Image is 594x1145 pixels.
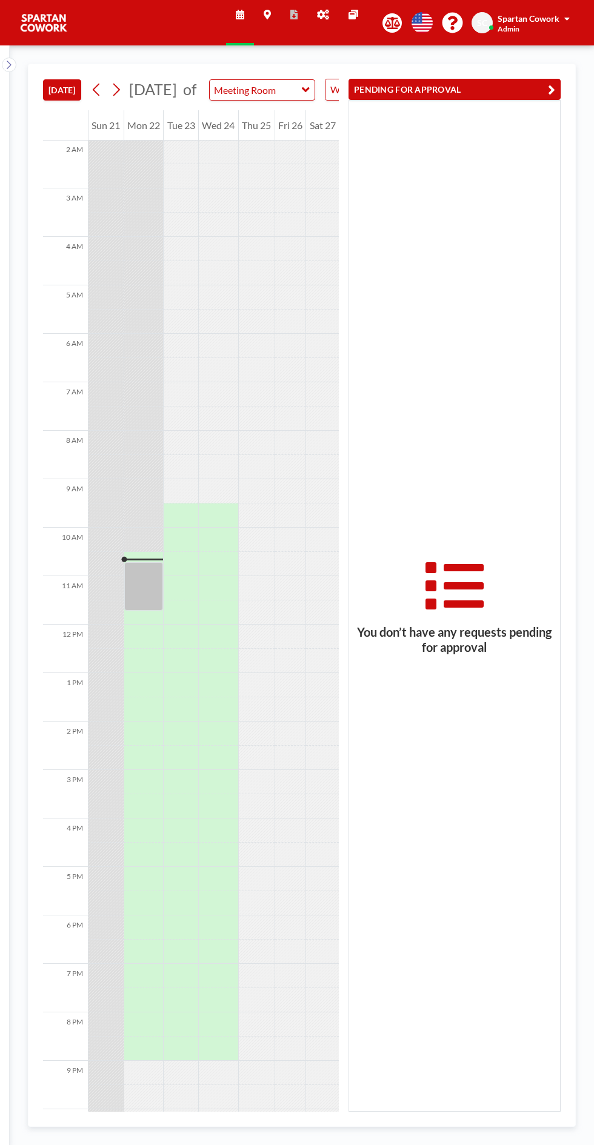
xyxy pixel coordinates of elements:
[43,1012,88,1061] div: 8 PM
[43,431,88,479] div: 8 AM
[88,110,124,141] div: Sun 21
[183,80,196,99] span: of
[129,80,177,98] span: [DATE]
[477,18,487,28] span: SC
[43,1061,88,1109] div: 9 PM
[498,24,519,33] span: Admin
[43,964,88,1012] div: 7 PM
[43,140,88,188] div: 2 AM
[328,82,396,98] span: WEEKLY VIEW
[43,576,88,625] div: 11 AM
[43,867,88,915] div: 5 PM
[306,110,339,141] div: Sat 27
[43,479,88,528] div: 9 AM
[349,79,561,100] button: PENDING FOR APPROVAL
[239,110,275,141] div: Thu 25
[43,285,88,334] div: 5 AM
[43,334,88,382] div: 6 AM
[164,110,198,141] div: Tue 23
[43,237,88,285] div: 4 AM
[43,528,88,576] div: 10 AM
[43,79,81,101] button: [DATE]
[199,110,238,141] div: Wed 24
[210,80,302,100] input: Meeting Room
[325,79,430,100] div: Search for option
[43,673,88,722] div: 1 PM
[275,110,306,141] div: Fri 26
[349,625,560,655] h3: You don’t have any requests pending for approval
[498,13,559,24] span: Spartan Cowork
[19,11,68,35] img: organization-logo
[43,382,88,431] div: 7 AM
[43,188,88,237] div: 3 AM
[43,818,88,867] div: 4 PM
[43,915,88,964] div: 6 PM
[43,722,88,770] div: 2 PM
[43,770,88,818] div: 3 PM
[43,625,88,673] div: 12 PM
[124,110,164,141] div: Mon 22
